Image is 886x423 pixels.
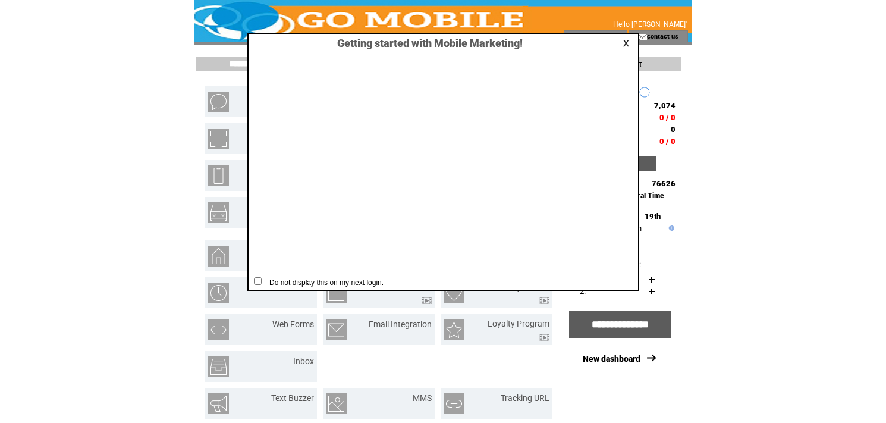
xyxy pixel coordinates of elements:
img: mms.png [326,393,347,414]
img: text-blast.png [208,92,229,112]
span: Do not display this on my next login. [263,278,384,287]
span: Central Time [622,192,664,200]
a: Text Buzzer [271,393,314,403]
img: text-buzzer.png [208,393,229,414]
a: Inbox [293,356,314,366]
a: Loyalty Program [488,319,549,328]
img: email-integration.png [326,319,347,340]
img: video.png [539,334,549,341]
img: account_icon.gif [582,32,591,42]
a: Web Forms [272,319,314,329]
img: tracking-url.png [444,393,464,414]
img: mobile-websites.png [208,165,229,186]
img: help.gif [666,225,674,231]
a: Email Integration [369,319,432,329]
a: New dashboard [583,354,640,364]
img: mobile-coupons.png [208,129,229,149]
img: text-to-win.png [326,283,347,303]
a: contact us [647,32,678,40]
span: Getting started with Mobile Marketing! [325,37,523,49]
span: 0 / 0 [659,137,676,146]
span: 0 / 0 [659,113,676,122]
img: inbox.png [208,356,229,377]
img: web-forms.png [208,319,229,340]
img: birthday-wishes.png [444,283,464,303]
img: property-listing.png [208,246,229,267]
span: 0 [671,125,676,134]
img: video.png [539,297,549,304]
span: Hello [PERSON_NAME]' [613,20,687,29]
span: 76626 [652,179,676,188]
img: vehicle-listing.png [208,202,229,223]
img: loyalty-program.png [444,319,464,340]
a: MMS [413,393,432,403]
span: 2. [580,287,586,296]
img: scheduled-tasks.png [208,283,229,303]
img: contact_us_icon.gif [638,32,647,42]
a: Tracking URL [501,393,549,403]
span: 19th [645,212,661,221]
img: video.png [422,297,432,304]
span: 7,074 [654,101,676,110]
